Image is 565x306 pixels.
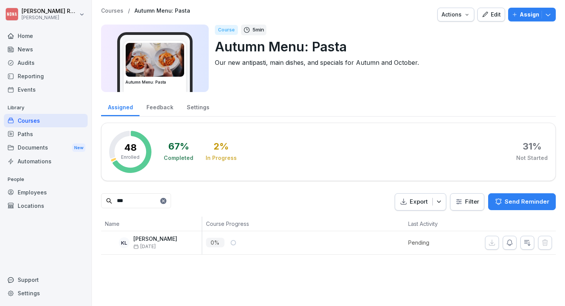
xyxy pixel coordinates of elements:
a: Courses [4,114,88,127]
button: Send Reminder [488,193,556,210]
div: 67 % [168,142,189,151]
img: g03mw99o2jwb6tj6u9fgvrr5.png [126,43,184,77]
a: Assigned [101,97,140,116]
p: / [128,8,130,14]
div: 31 % [523,142,542,151]
p: Our new antipasti, main dishes, and specials for Autumn and October. [215,58,550,67]
p: Pending [408,239,467,247]
p: [PERSON_NAME] [22,15,78,20]
p: Course Progress [206,220,325,228]
div: Support [4,273,88,286]
div: Not Started [516,154,548,162]
button: Edit [477,8,505,21]
p: 5 min [253,26,264,34]
button: Assign [508,8,556,21]
p: [PERSON_NAME] [133,236,177,242]
p: Send Reminder [505,197,549,206]
a: Employees [4,186,88,199]
a: Audits [4,56,88,69]
span: [DATE] [133,244,156,249]
a: Feedback [140,97,180,116]
div: Documents [4,141,88,155]
div: Filter [455,198,479,206]
button: Actions [437,8,474,21]
div: 2 % [214,142,229,151]
p: Assign [520,10,539,19]
a: Locations [4,199,88,212]
a: Settings [180,97,216,116]
div: Actions [442,10,470,19]
p: Export [410,197,428,206]
p: [PERSON_NAME] Raemaekers [22,8,78,15]
p: 48 [124,143,137,152]
p: Enrolled [121,154,140,161]
a: News [4,43,88,56]
p: Library [4,102,88,114]
div: New [72,143,85,152]
div: KL [119,237,130,248]
div: Completed [164,154,193,162]
div: In Progress [206,154,237,162]
button: Export [395,193,446,211]
a: Paths [4,127,88,141]
a: Events [4,83,88,96]
button: Filter [450,194,484,210]
a: Automations [4,155,88,168]
p: People [4,173,88,186]
p: 0 % [206,238,224,247]
a: Home [4,29,88,43]
h3: Autumn Menu: Pasta [125,79,184,85]
p: Name [105,220,198,228]
a: Reporting [4,69,88,83]
p: Last Activity [408,220,464,228]
div: Edit [482,10,501,19]
a: Settings [4,286,88,300]
p: Autumn Menu: Pasta [215,37,550,56]
div: Course [215,25,238,35]
a: Courses [101,8,123,14]
a: Autumn Menu: Pasta [135,8,190,14]
a: DocumentsNew [4,141,88,155]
